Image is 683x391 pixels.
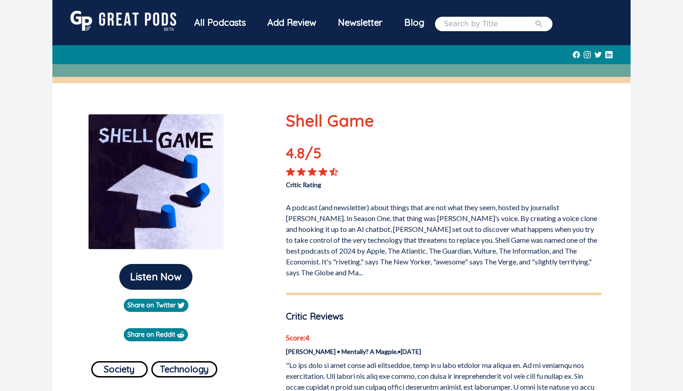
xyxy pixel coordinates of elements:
a: Add Review [257,11,327,34]
a: Share on Reddit [124,328,188,341]
a: Newsletter [327,11,393,37]
p: Shell Game [286,108,602,133]
input: Search by Title [444,19,534,29]
p: Critic Rating [286,176,444,189]
button: Society [91,361,148,377]
p: A podcast (and newsletter) about things that are not what they seem, hosted by journalist [PERSON... [286,198,602,278]
div: Newsletter [327,11,393,34]
p: Critic Reviews [286,310,602,323]
a: Blog [393,11,435,34]
button: Technology [151,361,217,377]
a: All Podcasts [183,11,257,37]
button: Listen Now [119,264,192,290]
a: Share on Twitter [124,299,188,312]
p: Score: 4 [286,332,602,343]
img: GreatPods [70,11,176,31]
img: Shell Game [88,114,224,250]
a: Society [91,358,148,377]
p: [PERSON_NAME] • Mentally? A Magpie. • [DATE] [286,347,602,356]
a: Technology [151,358,217,377]
p: 4.8 /5 [286,142,349,167]
div: All Podcasts [183,11,257,34]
